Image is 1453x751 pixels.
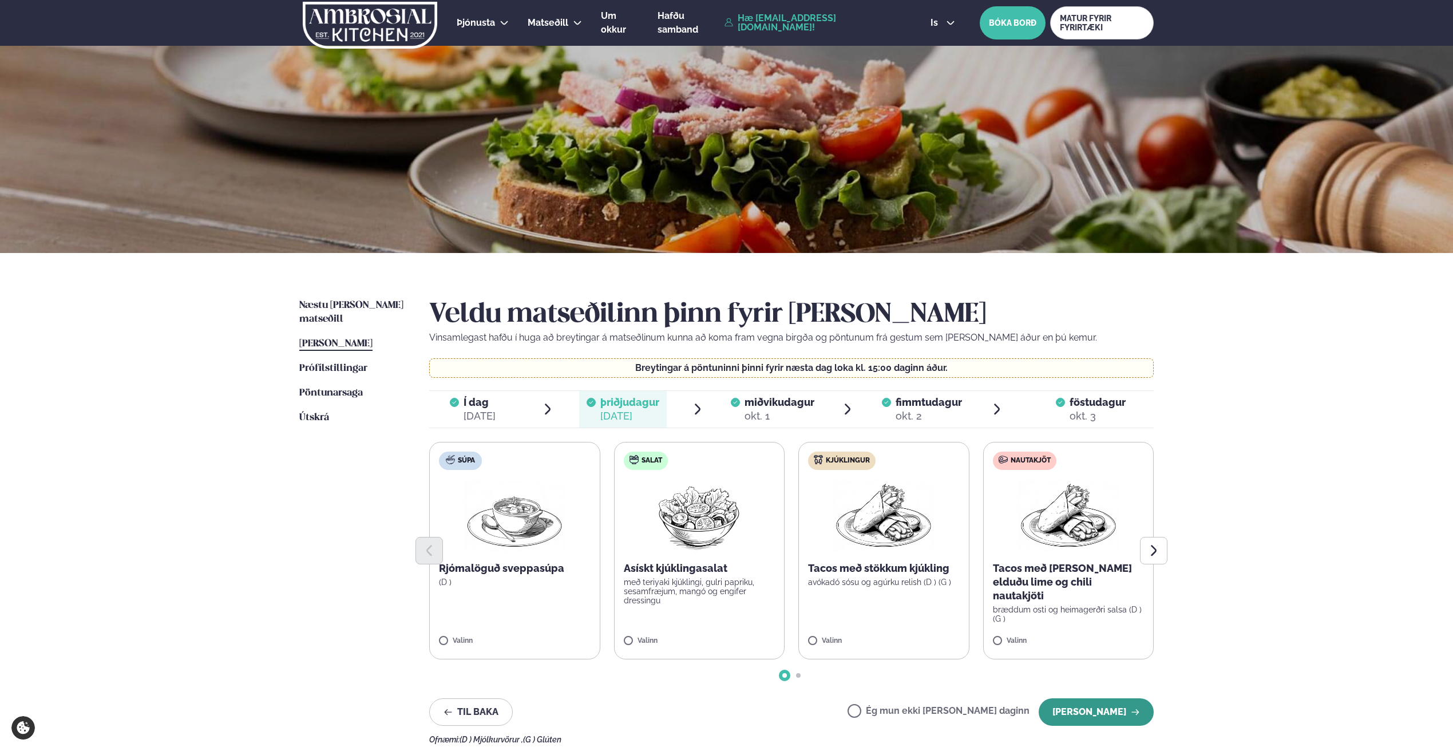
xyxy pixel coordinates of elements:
[826,456,870,465] span: Kjúklingur
[724,14,904,32] a: Hæ [EMAIL_ADDRESS][DOMAIN_NAME]!
[299,413,329,422] span: Útskrá
[429,698,513,726] button: Til baka
[299,388,363,398] span: Pöntunarsaga
[441,363,1142,373] p: Breytingar á pöntuninni þinni fyrir næsta dag loka kl. 15:00 daginn áður.
[600,409,659,423] div: [DATE]
[808,562,960,575] p: Tacos með stökkum kjúkling
[1018,479,1119,552] img: Wraps.png
[601,9,639,37] a: Um okkur
[299,337,373,351] a: [PERSON_NAME]
[1070,409,1126,423] div: okt. 3
[528,17,568,28] span: Matseðill
[782,673,787,678] span: Go to slide 1
[624,562,775,575] p: Asískt kjúklingasalat
[528,16,568,30] a: Matseðill
[624,578,775,605] p: með teriyaki kjúklingi, gulri papriku, sesamfræjum, mangó og engifer dressingu
[457,16,495,30] a: Þjónusta
[833,479,934,552] img: Wraps.png
[648,479,750,552] img: Salad.png
[439,562,591,575] p: Rjómalöguð sveppasúpa
[299,299,406,326] a: Næstu [PERSON_NAME] matseðill
[629,455,639,464] img: salad.svg
[302,2,438,49] img: logo
[299,301,403,324] span: Næstu [PERSON_NAME] matseðill
[999,455,1008,464] img: beef.svg
[464,479,565,552] img: Soup.png
[658,9,719,37] a: Hafðu samband
[745,409,814,423] div: okt. 1
[299,363,367,373] span: Prófílstillingar
[429,331,1154,345] p: Vinsamlegast hafðu í huga að breytingar á matseðlinum kunna að koma fram vegna birgða og pöntunum...
[1140,537,1167,564] button: Next slide
[299,339,373,349] span: [PERSON_NAME]
[464,396,496,409] span: Í dag
[457,17,495,28] span: Þjónusta
[931,18,941,27] span: is
[993,605,1145,623] p: bræddum osti og heimagerðri salsa (D ) (G )
[601,10,626,35] span: Um okkur
[808,578,960,587] p: avókadó sósu og agúrku relish (D ) (G )
[1039,698,1154,726] button: [PERSON_NAME]
[446,455,455,464] img: soup.svg
[429,735,1154,744] div: Ofnæmi:
[600,396,659,408] span: þriðjudagur
[299,411,329,425] a: Útskrá
[429,299,1154,331] h2: Veldu matseðilinn þinn fyrir [PERSON_NAME]
[1070,396,1126,408] span: föstudagur
[464,409,496,423] div: [DATE]
[11,716,35,740] a: Cookie settings
[896,409,962,423] div: okt. 2
[896,396,962,408] span: fimmtudagur
[415,537,443,564] button: Previous slide
[1050,6,1154,39] a: MATUR FYRIR FYRIRTÆKI
[745,396,814,408] span: miðvikudagur
[299,362,367,375] a: Prófílstillingar
[523,735,561,744] span: (G ) Glúten
[980,6,1046,39] button: BÓKA BORÐ
[814,455,823,464] img: chicken.svg
[993,562,1145,603] p: Tacos með [PERSON_NAME] elduðu lime og chili nautakjöti
[658,10,698,35] span: Hafðu samband
[921,18,964,27] button: is
[796,673,801,678] span: Go to slide 2
[1011,456,1051,465] span: Nautakjöt
[458,456,475,465] span: Súpa
[642,456,662,465] span: Salat
[299,386,363,400] a: Pöntunarsaga
[439,578,591,587] p: (D )
[460,735,523,744] span: (D ) Mjólkurvörur ,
